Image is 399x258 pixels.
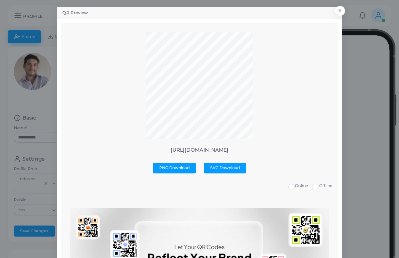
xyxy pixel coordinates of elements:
[319,183,333,188] span: Offline
[295,183,308,188] span: Online
[210,165,240,170] span: SVG Download
[204,163,246,173] button: SVG Download
[66,147,332,153] p: [URL][DOMAIN_NAME]
[159,165,190,170] span: PNG Download
[153,163,196,173] button: PNG Download
[62,10,88,16] h5: QR Preview
[335,6,345,15] button: Close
